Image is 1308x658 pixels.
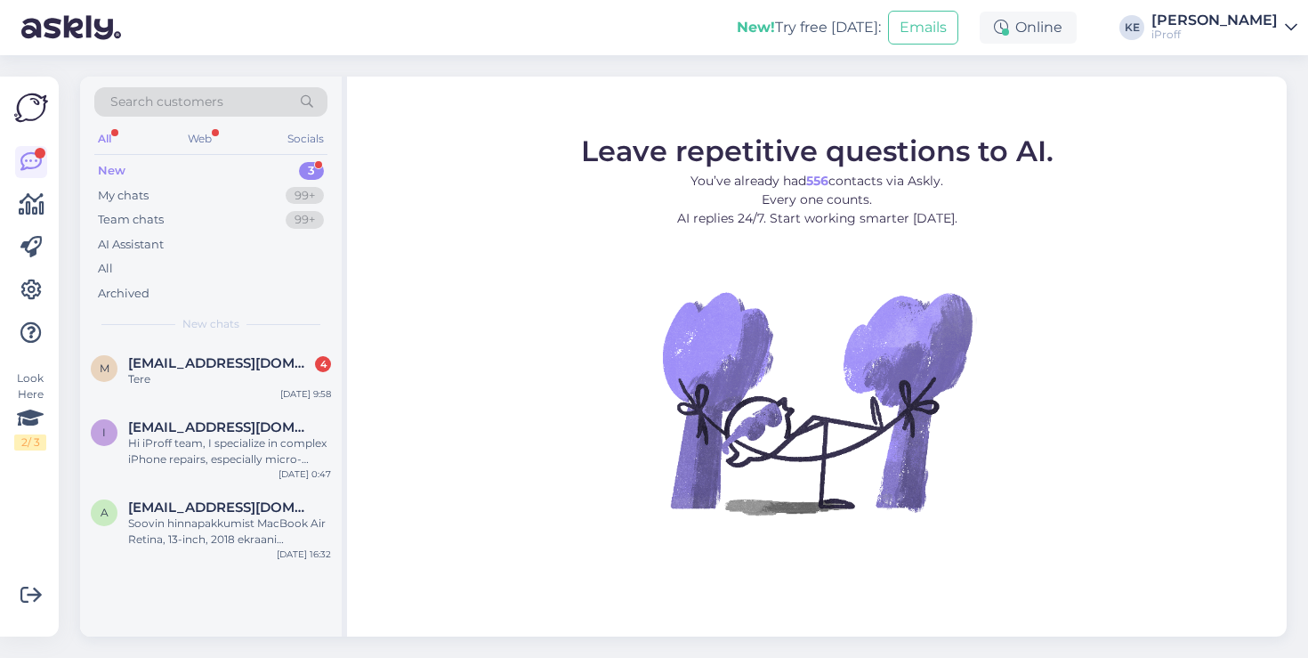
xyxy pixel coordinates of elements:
div: 99+ [286,187,324,205]
div: New [98,162,125,180]
div: Socials [284,127,327,150]
b: New! [737,19,775,36]
span: m [100,361,109,375]
span: aneteadele@gmail.com [128,500,313,516]
div: All [98,260,113,278]
div: Hi iProff team, I specialize in complex iPhone repairs, especially micro-soldering and board-leve... [128,435,331,467]
span: New chats [182,316,239,332]
div: [PERSON_NAME] [1151,13,1278,28]
div: My chats [98,187,149,205]
div: AI Assistant [98,236,164,254]
span: i [102,426,106,439]
b: 556 [806,173,828,189]
div: Online [980,12,1077,44]
div: [DATE] 0:47 [279,467,331,481]
span: iamhabibohid@gmail.com [128,419,313,435]
div: Soovin hinnapakkumist MacBook Air Retina, 13-inch, 2018 ekraani vahetusele. Kas seda saab üldse t... [128,516,331,548]
div: KE [1119,15,1144,40]
span: Search customers [110,93,223,111]
img: No Chat active [657,242,977,563]
div: Archived [98,285,149,303]
div: 4 [315,356,331,372]
div: Tere [128,371,331,387]
div: [DATE] 9:58 [280,387,331,401]
button: Emails [888,11,958,45]
img: Askly Logo [14,91,48,125]
div: Web [184,127,215,150]
p: You’ve already had contacts via Askly. Every one counts. AI replies 24/7. Start working smarter [... [581,172,1054,228]
div: Try free [DATE]: [737,17,881,38]
div: Look Here [14,370,46,451]
div: All [94,127,115,150]
div: iProff [1151,28,1278,42]
div: 99+ [286,211,324,229]
span: a [101,506,109,519]
div: [DATE] 16:32 [277,548,331,561]
span: mart.kand16@gmail.com [128,355,313,371]
span: Leave repetitive questions to AI. [581,134,1054,168]
div: Team chats [98,211,164,229]
div: 3 [299,162,324,180]
div: 2 / 3 [14,435,46,451]
a: [PERSON_NAME]iProff [1151,13,1297,42]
